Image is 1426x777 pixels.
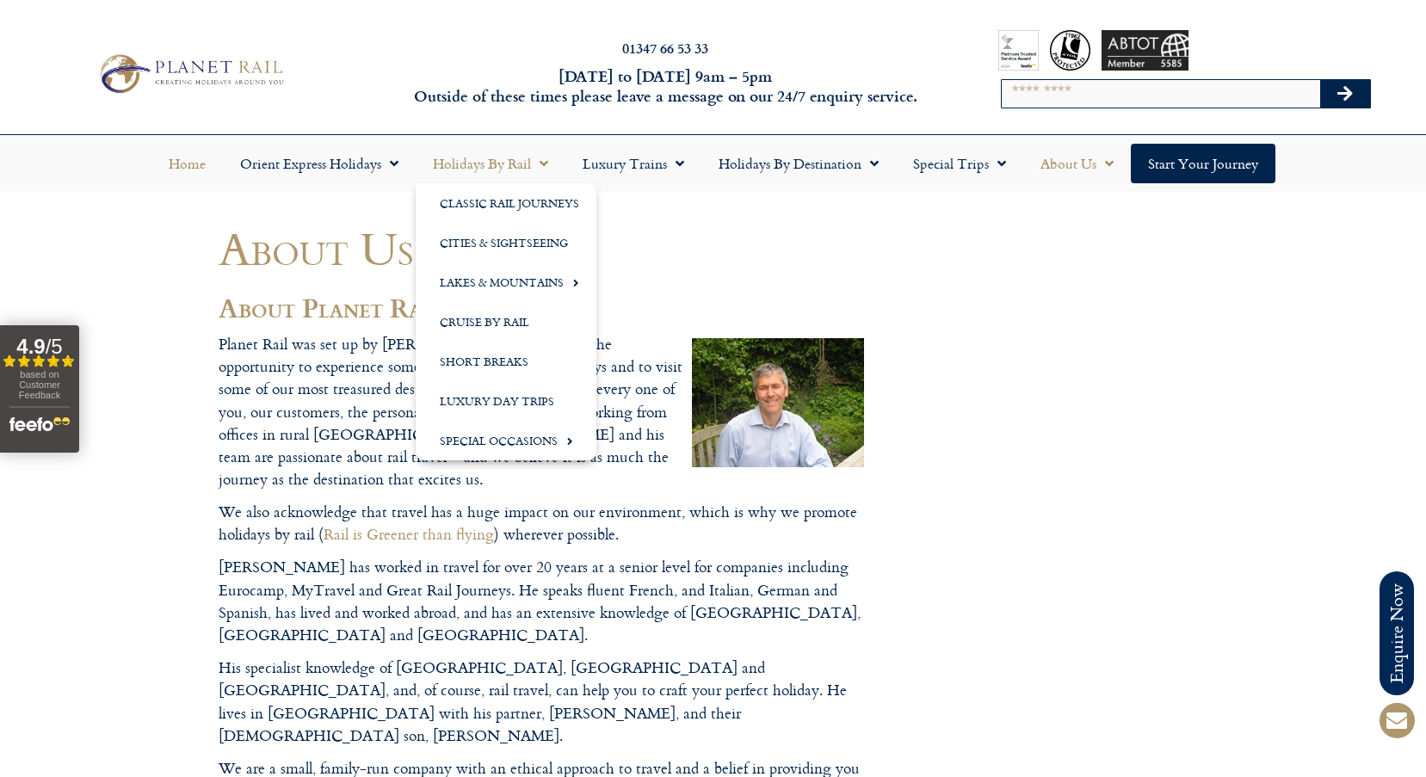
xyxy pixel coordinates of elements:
ul: Holidays by Rail [416,183,596,460]
a: Orient Express Holidays [223,144,416,183]
a: Cities & Sightseeing [416,223,596,262]
a: Special Occasions [416,421,596,460]
button: Search [1320,80,1370,108]
a: 01347 66 53 33 [622,38,708,58]
a: Luxury Day Trips [416,381,596,421]
a: Home [151,144,223,183]
h6: [DATE] to [DATE] 9am – 5pm Outside of these times please leave a message on our 24/7 enquiry serv... [385,66,947,107]
nav: Menu [9,144,1417,183]
a: Lakes & Mountains [416,262,596,302]
a: About Us [1023,144,1131,183]
a: Special Trips [896,144,1023,183]
a: Start your Journey [1131,144,1275,183]
a: Luxury Trains [565,144,701,183]
a: Holidays by Rail [416,144,565,183]
img: Planet Rail Train Holidays Logo [92,50,287,98]
a: Holidays by Destination [701,144,896,183]
a: Short Breaks [416,342,596,381]
a: Cruise by Rail [416,302,596,342]
a: Classic Rail Journeys [416,183,596,223]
